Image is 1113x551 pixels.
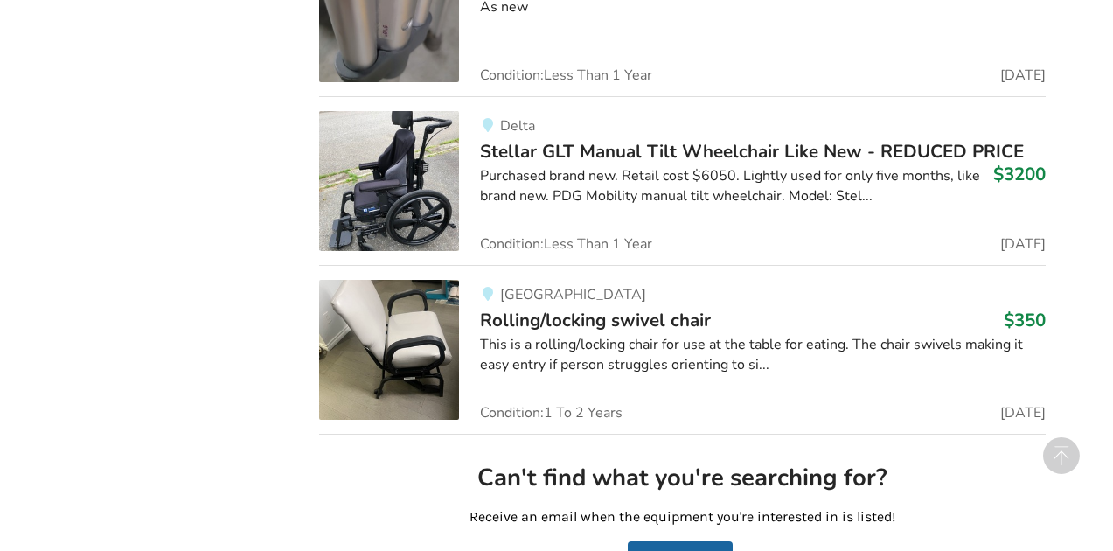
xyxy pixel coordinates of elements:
[333,463,1032,493] h2: Can't find what you're searching for?
[1004,309,1046,331] h3: $350
[500,116,535,136] span: Delta
[500,285,646,304] span: [GEOGRAPHIC_DATA]
[319,96,1046,265] a: mobility-stellar glt manual tilt wheelchair like new - reduced priceDeltaStellar GLT Manual Tilt ...
[993,163,1046,185] h3: $3200
[480,335,1046,375] div: This is a rolling/locking chair for use at the table for eating. The chair swivels making it easy...
[480,406,623,420] span: Condition: 1 To 2 Years
[480,308,711,332] span: Rolling/locking swivel chair
[333,507,1032,527] p: Receive an email when the equipment you're interested in is listed!
[319,280,459,420] img: daily living aids-rolling/locking swivel chair
[319,265,1046,434] a: daily living aids-rolling/locking swivel chair[GEOGRAPHIC_DATA]Rolling/locking swivel chair$350Th...
[480,68,652,82] span: Condition: Less Than 1 Year
[480,166,1046,206] div: Purchased brand new. Retail cost $6050. Lightly used for only five months, like brand new. PDG Mo...
[319,111,459,251] img: mobility-stellar glt manual tilt wheelchair like new - reduced price
[480,139,1024,164] span: Stellar GLT Manual Tilt Wheelchair Like New - REDUCED PRICE
[1000,68,1046,82] span: [DATE]
[1000,406,1046,420] span: [DATE]
[480,237,652,251] span: Condition: Less Than 1 Year
[1000,237,1046,251] span: [DATE]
